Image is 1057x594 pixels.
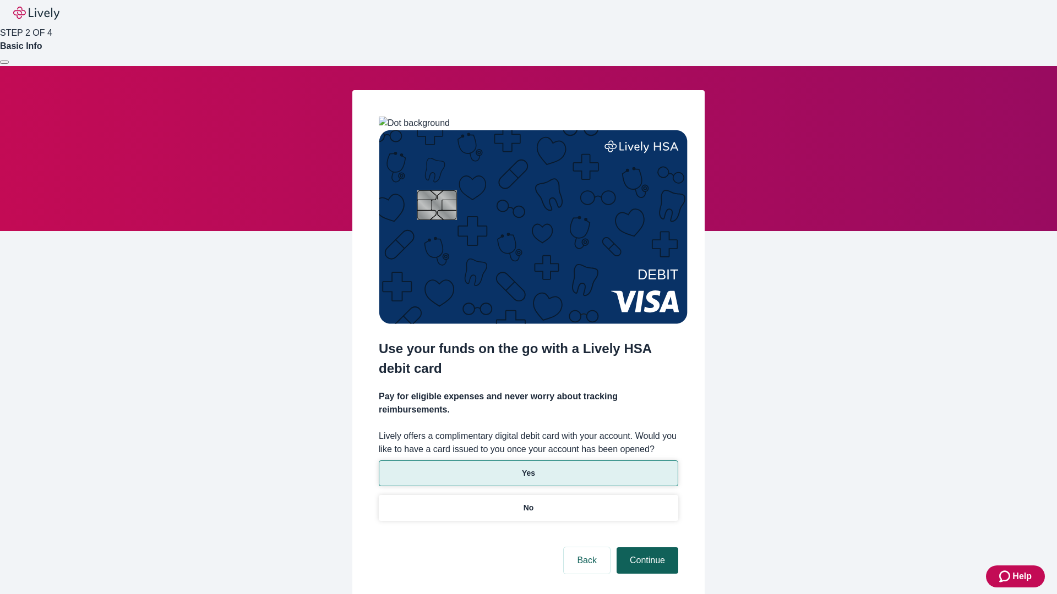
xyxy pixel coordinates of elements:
[1012,570,1032,583] span: Help
[379,117,450,130] img: Dot background
[522,468,535,479] p: Yes
[379,130,688,324] img: Debit card
[986,565,1045,587] button: Zendesk support iconHelp
[379,460,678,486] button: Yes
[379,339,678,378] h2: Use your funds on the go with a Lively HSA debit card
[524,502,534,514] p: No
[379,430,678,456] label: Lively offers a complimentary digital debit card with your account. Would you like to have a card...
[617,547,678,574] button: Continue
[564,547,610,574] button: Back
[379,390,678,416] h4: Pay for eligible expenses and never worry about tracking reimbursements.
[999,570,1012,583] svg: Zendesk support icon
[13,7,59,20] img: Lively
[379,495,678,521] button: No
